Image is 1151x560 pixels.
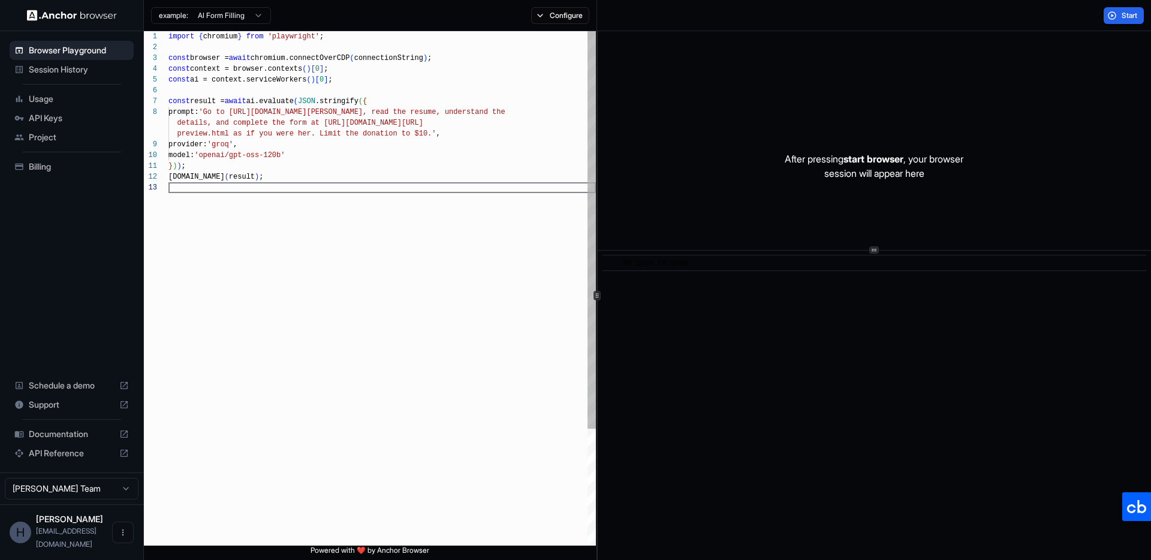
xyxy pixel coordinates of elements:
[190,54,229,62] span: browser =
[177,119,345,127] span: details, and complete the form at [URL]
[168,65,190,73] span: const
[268,32,320,41] span: 'playwright'
[10,444,134,463] div: API Reference
[144,85,157,96] div: 6
[36,526,97,549] span: hung@zalos.io
[168,54,190,62] span: const
[358,97,363,106] span: (
[306,76,311,84] span: (
[207,140,233,149] span: 'groq'
[320,65,324,73] span: ]
[10,128,134,147] div: Project
[29,428,115,440] span: Documentation
[10,41,134,60] div: Browser Playground
[436,130,440,138] span: ,
[144,182,157,193] div: 13
[144,42,157,53] div: 2
[315,76,320,84] span: [
[144,96,157,107] div: 7
[10,376,134,395] div: Schedule a demo
[259,173,263,181] span: ;
[198,32,203,41] span: {
[10,89,134,109] div: Usage
[159,11,188,20] span: example:
[144,74,157,85] div: 5
[177,162,181,170] span: )
[144,171,157,182] div: 12
[251,54,350,62] span: chromium.connectOverCDP
[311,65,315,73] span: [
[182,162,186,170] span: ;
[29,44,129,56] span: Browser Playground
[311,76,315,84] span: )
[298,97,315,106] span: JSON
[168,97,190,106] span: const
[608,257,614,269] span: ​
[423,54,427,62] span: )
[302,65,306,73] span: (
[237,32,242,41] span: }
[29,93,129,105] span: Usage
[168,76,190,84] span: const
[29,380,115,392] span: Schedule a demo
[190,76,306,84] span: ai = context.serviceWorkers
[190,97,225,106] span: result =
[177,130,393,138] span: preview.html as if you were her. Limit the donatio
[144,150,157,161] div: 10
[144,139,157,150] div: 9
[315,65,320,73] span: 0
[10,424,134,444] div: Documentation
[320,32,324,41] span: ;
[328,76,332,84] span: ;
[168,162,173,170] span: }
[324,76,328,84] span: ]
[225,173,229,181] span: (
[10,522,31,543] div: H
[320,76,324,84] span: 0
[246,32,264,41] span: from
[29,112,129,124] span: API Keys
[363,97,367,106] span: {
[294,97,298,106] span: (
[144,107,157,118] div: 8
[29,131,129,143] span: Project
[233,140,237,149] span: ,
[306,65,311,73] span: )
[168,151,194,159] span: model:
[194,151,285,159] span: 'openai/gpt-oss-120b'
[255,173,259,181] span: )
[144,53,157,64] div: 3
[324,65,328,73] span: ;
[168,32,194,41] span: import
[190,65,302,73] span: context = browser.contexts
[29,399,115,411] span: Support
[843,153,903,165] span: start browser
[785,152,963,180] p: After pressing , your browser session will appear here
[36,514,103,524] span: Hung Hoang
[10,60,134,79] div: Session History
[29,447,115,459] span: API Reference
[168,173,225,181] span: [DOMAIN_NAME]
[427,54,432,62] span: ;
[354,54,423,62] span: connectionString
[144,161,157,171] div: 11
[531,7,589,24] button: Configure
[144,31,157,42] div: 1
[393,130,436,138] span: n to $10.'
[168,140,207,149] span: provider:
[10,395,134,414] div: Support
[380,108,505,116] span: ad the resume, understand the
[349,54,354,62] span: (
[315,97,358,106] span: .stringify
[225,97,246,106] span: await
[203,32,238,41] span: chromium
[1104,7,1144,24] button: Start
[623,259,688,267] span: No logs to show
[144,64,157,74] div: 4
[198,108,379,116] span: 'Go to [URL][DOMAIN_NAME][PERSON_NAME], re
[246,97,294,106] span: ai.evaluate
[229,173,255,181] span: result
[29,161,129,173] span: Billing
[229,54,251,62] span: await
[345,119,423,127] span: [DOMAIN_NAME][URL]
